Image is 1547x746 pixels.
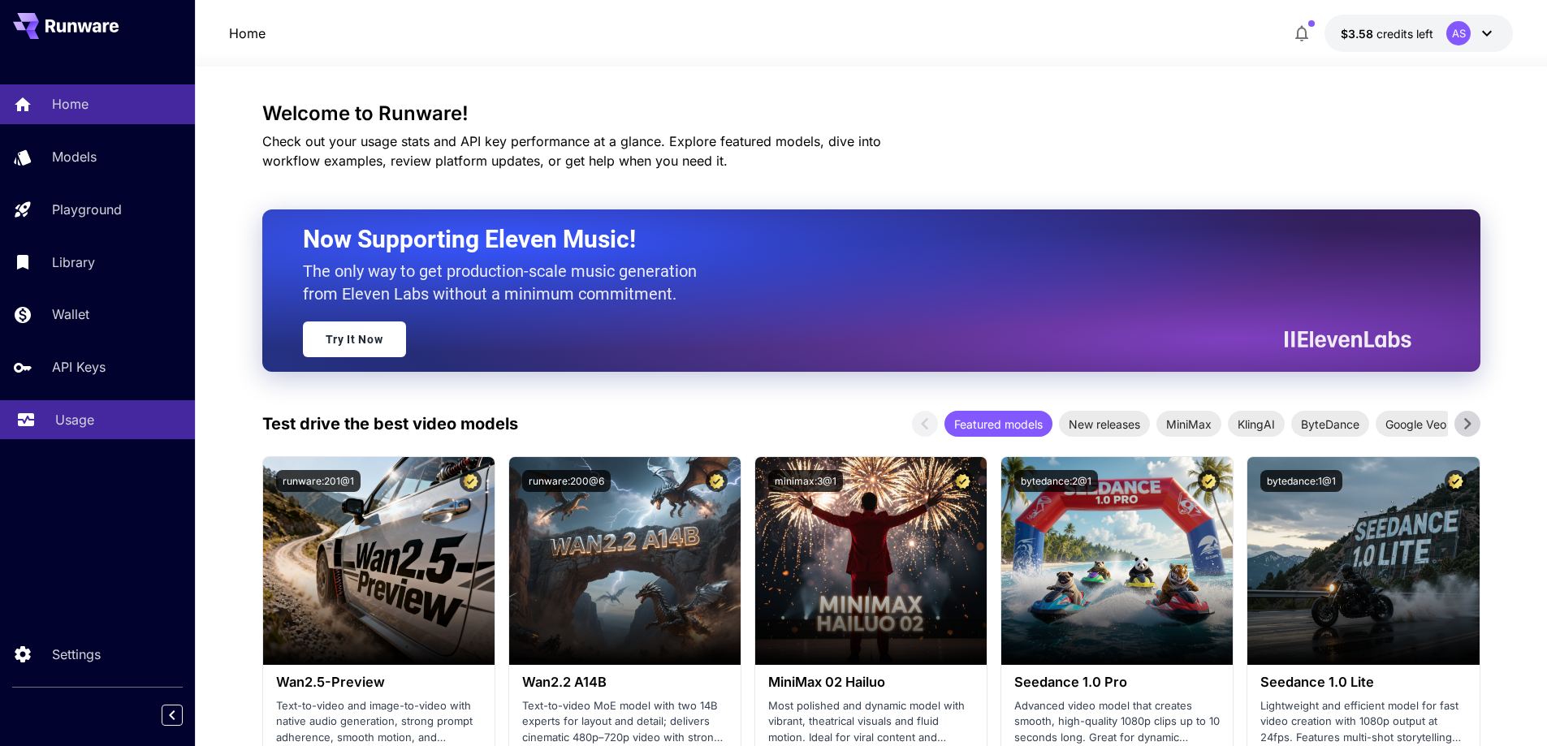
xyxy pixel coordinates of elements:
span: Featured models [944,416,1052,433]
nav: breadcrumb [229,24,266,43]
div: New releases [1059,411,1150,437]
h3: Welcome to Runware! [262,102,1480,125]
h3: Seedance 1.0 Lite [1260,675,1466,690]
button: runware:201@1 [276,470,361,492]
h3: MiniMax 02 Hailuo [768,675,974,690]
span: Google Veo [1376,416,1456,433]
button: bytedance:1@1 [1260,470,1342,492]
button: bytedance:2@1 [1014,470,1098,492]
img: alt [263,457,495,665]
span: ByteDance [1291,416,1369,433]
a: Try It Now [303,321,406,357]
div: Google Veo [1376,411,1456,437]
img: alt [755,457,987,665]
img: alt [1001,457,1233,665]
div: $3.58436 [1341,25,1433,42]
p: Models [52,147,97,166]
p: Most polished and dynamic model with vibrant, theatrical visuals and fluid motion. Ideal for vira... [768,698,974,746]
p: Settings [52,645,101,664]
div: MiniMax [1156,411,1221,437]
button: Certified Model – Vetted for best performance and includes a commercial license. [1445,470,1467,492]
span: $3.58 [1341,27,1376,41]
p: API Keys [52,357,106,377]
div: ByteDance [1291,411,1369,437]
div: Collapse sidebar [174,701,195,730]
button: runware:200@6 [522,470,611,492]
button: minimax:3@1 [768,470,843,492]
span: Check out your usage stats and API key performance at a glance. Explore featured models, dive int... [262,133,881,169]
p: Advanced video model that creates smooth, high-quality 1080p clips up to 10 seconds long. Great f... [1014,698,1220,746]
p: Text-to-video MoE model with two 14B experts for layout and detail; delivers cinematic 480p–720p ... [522,698,728,746]
p: Home [52,94,89,114]
div: Featured models [944,411,1052,437]
a: Home [229,24,266,43]
p: Wallet [52,304,89,324]
button: Certified Model – Vetted for best performance and includes a commercial license. [952,470,974,492]
span: New releases [1059,416,1150,433]
img: alt [1247,457,1479,665]
p: Library [52,252,95,272]
p: Test drive the best video models [262,412,518,436]
span: MiniMax [1156,416,1221,433]
button: $3.58436AS [1324,15,1513,52]
h3: Wan2.5-Preview [276,675,482,690]
span: credits left [1376,27,1433,41]
p: Text-to-video and image-to-video with native audio generation, strong prompt adherence, smooth mo... [276,698,482,746]
button: Certified Model – Vetted for best performance and includes a commercial license. [1198,470,1220,492]
span: KlingAI [1228,416,1285,433]
div: AS [1446,21,1471,45]
img: alt [509,457,741,665]
h3: Seedance 1.0 Pro [1014,675,1220,690]
div: KlingAI [1228,411,1285,437]
p: Lightweight and efficient model for fast video creation with 1080p output at 24fps. Features mult... [1260,698,1466,746]
button: Certified Model – Vetted for best performance and includes a commercial license. [460,470,482,492]
p: The only way to get production-scale music generation from Eleven Labs without a minimum commitment. [303,260,709,305]
p: Usage [55,410,94,429]
button: Certified Model – Vetted for best performance and includes a commercial license. [706,470,728,492]
h2: Now Supporting Eleven Music! [303,224,1399,255]
h3: Wan2.2 A14B [522,675,728,690]
button: Collapse sidebar [162,705,183,726]
p: Playground [52,200,122,219]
